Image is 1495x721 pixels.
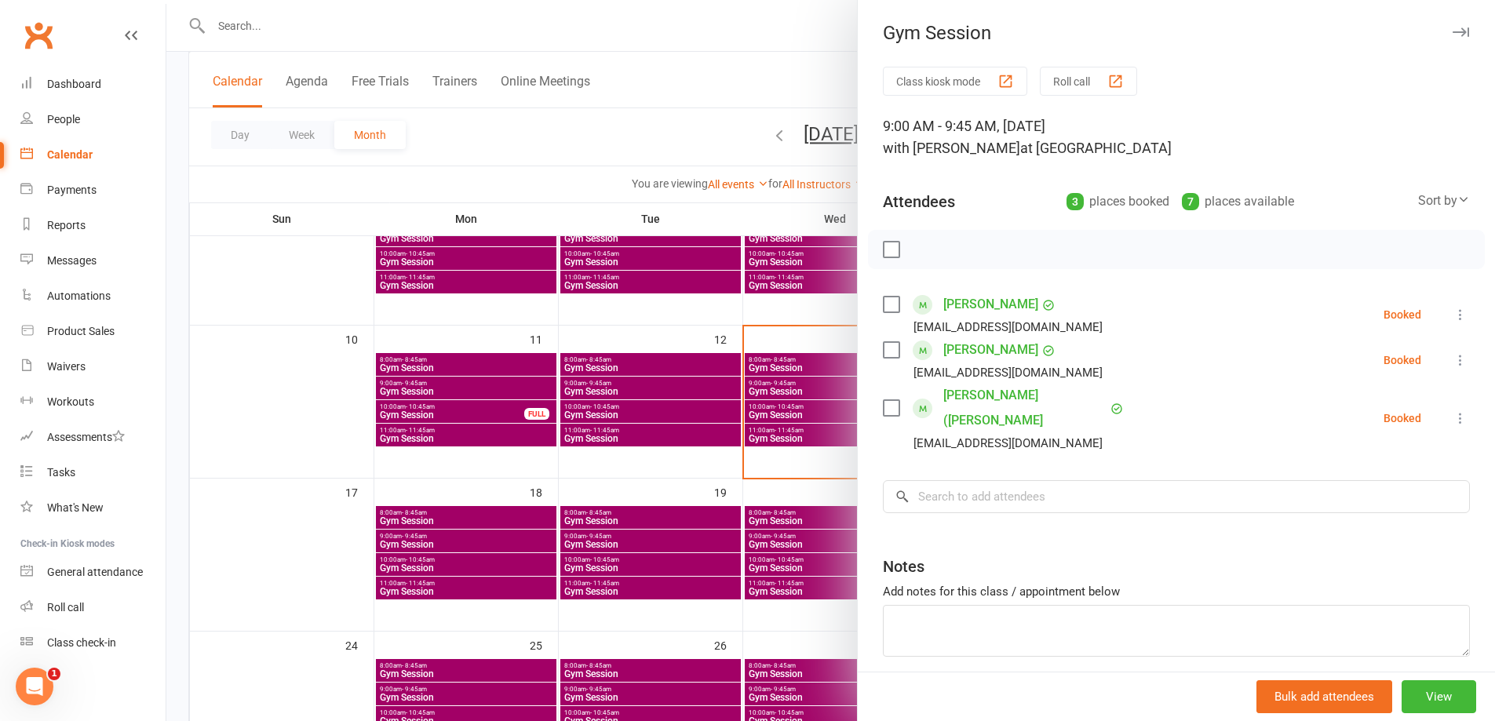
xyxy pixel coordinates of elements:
div: Automations [47,289,111,302]
a: Calendar [20,137,166,173]
div: Product Sales [47,325,115,337]
div: Roll call [47,601,84,614]
div: People [47,113,80,126]
div: Class check-in [47,636,116,649]
div: Dashboard [47,78,101,90]
div: places available [1182,191,1294,213]
a: Clubworx [19,16,58,55]
div: 3 [1067,193,1084,210]
a: Product Sales [20,314,166,349]
a: Assessments [20,420,166,455]
div: Messages [47,254,97,267]
div: General attendance [47,566,143,578]
a: Messages [20,243,166,279]
div: Add notes for this class / appointment below [883,582,1470,601]
a: Payments [20,173,166,208]
a: Workouts [20,384,166,420]
div: Calendar [47,148,93,161]
div: Tasks [47,466,75,479]
div: Assessments [47,431,125,443]
a: Tasks [20,455,166,490]
div: Notes [883,555,924,577]
div: Booked [1384,413,1421,424]
button: Class kiosk mode [883,67,1027,96]
a: [PERSON_NAME] [943,292,1038,317]
input: Search to add attendees [883,480,1470,513]
div: Payments [47,184,97,196]
div: [EMAIL_ADDRESS][DOMAIN_NAME] [913,362,1103,383]
div: [EMAIL_ADDRESS][DOMAIN_NAME] [913,317,1103,337]
a: Dashboard [20,67,166,102]
div: Booked [1384,309,1421,320]
button: View [1402,680,1476,713]
a: Waivers [20,349,166,384]
a: People [20,102,166,137]
button: Bulk add attendees [1256,680,1392,713]
a: [PERSON_NAME] [943,337,1038,362]
span: with [PERSON_NAME] [883,140,1020,156]
div: 7 [1182,193,1199,210]
a: Automations [20,279,166,314]
a: [PERSON_NAME] ([PERSON_NAME] [943,383,1107,433]
a: Class kiosk mode [20,625,166,661]
a: Reports [20,208,166,243]
div: Waivers [47,360,86,373]
div: Reports [47,219,86,231]
div: Booked [1384,355,1421,366]
button: Roll call [1040,67,1137,96]
div: places booked [1067,191,1169,213]
div: What's New [47,501,104,514]
div: [EMAIL_ADDRESS][DOMAIN_NAME] [913,433,1103,453]
div: Workouts [47,395,94,408]
div: 9:00 AM - 9:45 AM, [DATE] [883,115,1470,159]
a: Roll call [20,590,166,625]
div: Sort by [1418,191,1470,211]
iframe: Intercom live chat [16,668,53,705]
a: General attendance kiosk mode [20,555,166,590]
a: What's New [20,490,166,526]
div: Gym Session [858,22,1495,44]
span: 1 [48,668,60,680]
span: at [GEOGRAPHIC_DATA] [1020,140,1172,156]
div: Attendees [883,191,955,213]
